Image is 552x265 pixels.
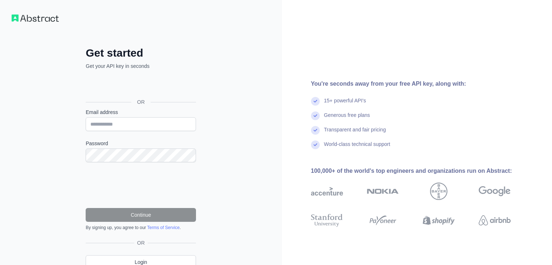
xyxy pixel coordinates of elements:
a: Terms of Service [147,225,179,230]
img: Workflow [12,15,59,22]
div: 15+ powerful API's [324,97,366,111]
label: Email address [86,109,196,116]
div: World-class technical support [324,140,391,155]
iframe: Sign in with Google Button [82,78,198,94]
img: check mark [311,97,320,106]
div: You're seconds away from your free API key, along with: [311,79,534,88]
iframe: reCAPTCHA [86,171,196,199]
img: nokia [367,183,399,200]
img: bayer [430,183,447,200]
img: check mark [311,126,320,135]
img: payoneer [367,212,399,228]
p: Get your API key in seconds [86,62,196,70]
span: OR [134,239,148,246]
button: Continue [86,208,196,222]
img: airbnb [479,212,511,228]
div: Transparent and fair pricing [324,126,386,140]
img: accenture [311,183,343,200]
img: stanford university [311,212,343,228]
div: 100,000+ of the world's top engineers and organizations run on Abstract: [311,167,534,175]
img: check mark [311,111,320,120]
h2: Get started [86,46,196,60]
img: google [479,183,511,200]
label: Password [86,140,196,147]
img: check mark [311,140,320,149]
img: shopify [423,212,455,228]
div: Generous free plans [324,111,370,126]
div: By signing up, you agree to our . [86,225,196,231]
span: OR [131,98,151,106]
